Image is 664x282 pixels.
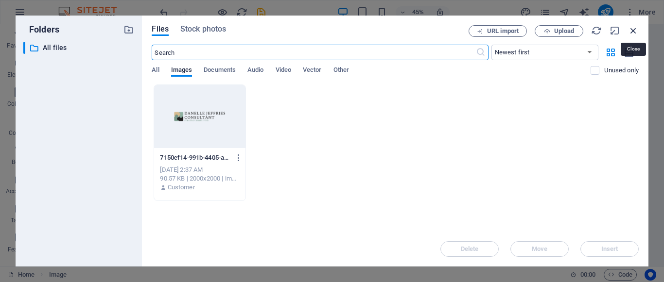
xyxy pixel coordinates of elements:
span: Upload [554,28,574,34]
span: All [152,64,159,78]
span: Files [152,23,169,35]
span: Audio [247,64,263,78]
p: Folders [23,23,59,36]
i: Minimize [610,25,620,36]
span: Stock photos [180,23,226,35]
span: URL import [487,28,519,34]
span: Vector [303,64,322,78]
input: Search [152,45,475,60]
i: Reload [591,25,602,36]
p: All files [43,42,117,53]
span: Images [171,64,192,78]
span: Video [276,64,291,78]
p: Displays only files that are not in use on the website. Files added during this session can still... [604,66,639,75]
span: Other [333,64,349,78]
div: 90.57 KB | 2000x2000 | image/png [160,174,239,183]
div: [DATE] 2:37 AM [160,166,239,174]
span: Documents [204,64,236,78]
button: Upload [535,25,583,37]
i: Create new folder [123,24,134,35]
div: ​ [23,42,25,54]
p: 7150cf14-991b-4405-a8fa-fcb551e37938-1PF4mvSZdfAS81brWJ3R-Q.png [160,153,230,162]
p: Customer [168,183,195,192]
button: URL import [469,25,527,37]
